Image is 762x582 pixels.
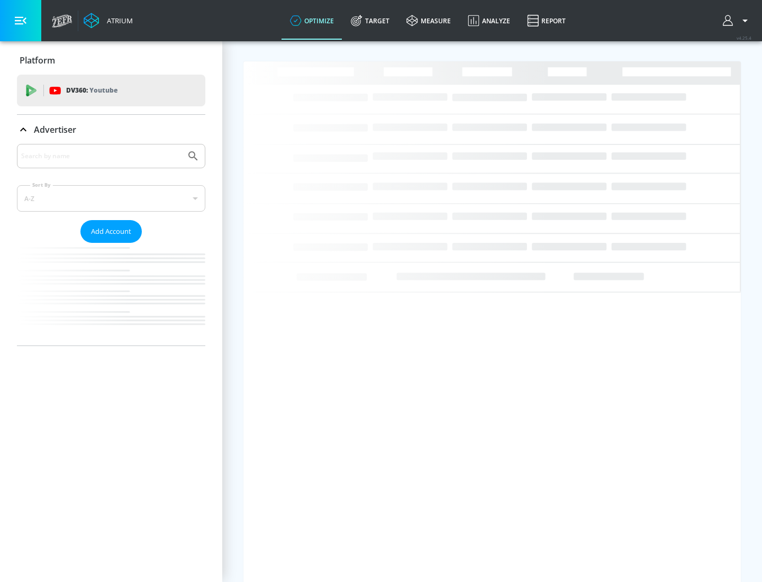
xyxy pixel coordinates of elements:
[17,144,205,345] div: Advertiser
[20,54,55,66] p: Platform
[282,2,342,40] a: optimize
[34,124,76,135] p: Advertiser
[342,2,398,40] a: Target
[519,2,574,40] a: Report
[103,16,133,25] div: Atrium
[17,185,205,212] div: A-Z
[89,85,117,96] p: Youtube
[80,220,142,243] button: Add Account
[737,35,751,41] span: v 4.25.4
[17,115,205,144] div: Advertiser
[398,2,459,40] a: measure
[17,46,205,75] div: Platform
[17,75,205,106] div: DV360: Youtube
[459,2,519,40] a: Analyze
[17,243,205,345] nav: list of Advertiser
[66,85,117,96] p: DV360:
[21,149,182,163] input: Search by name
[30,181,53,188] label: Sort By
[91,225,131,238] span: Add Account
[84,13,133,29] a: Atrium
